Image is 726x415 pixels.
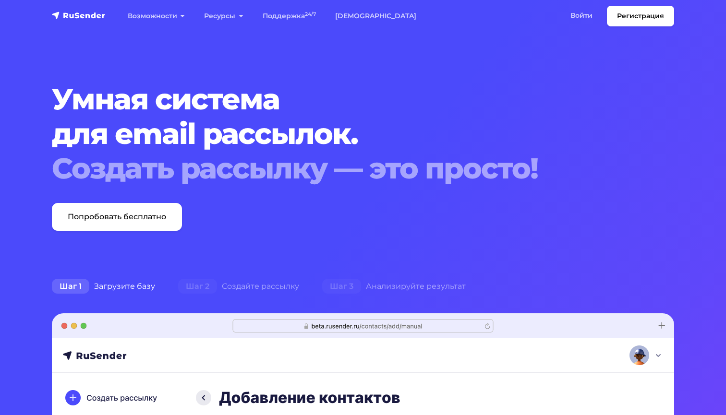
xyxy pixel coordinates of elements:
[253,6,326,26] a: Поддержка24/7
[311,277,477,296] div: Анализируйте результат
[326,6,426,26] a: [DEMOGRAPHIC_DATA]
[167,277,311,296] div: Создайте рассылку
[52,82,621,186] h1: Умная система для email рассылок.
[52,11,106,20] img: RuSender
[178,279,217,294] span: Шаг 2
[52,279,89,294] span: Шаг 1
[607,6,674,26] a: Регистрация
[118,6,194,26] a: Возможности
[52,151,621,186] div: Создать рассылку — это просто!
[561,6,602,25] a: Войти
[322,279,361,294] span: Шаг 3
[305,11,316,17] sup: 24/7
[194,6,253,26] a: Ресурсы
[52,203,182,231] a: Попробовать бесплатно
[40,277,167,296] div: Загрузите базу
